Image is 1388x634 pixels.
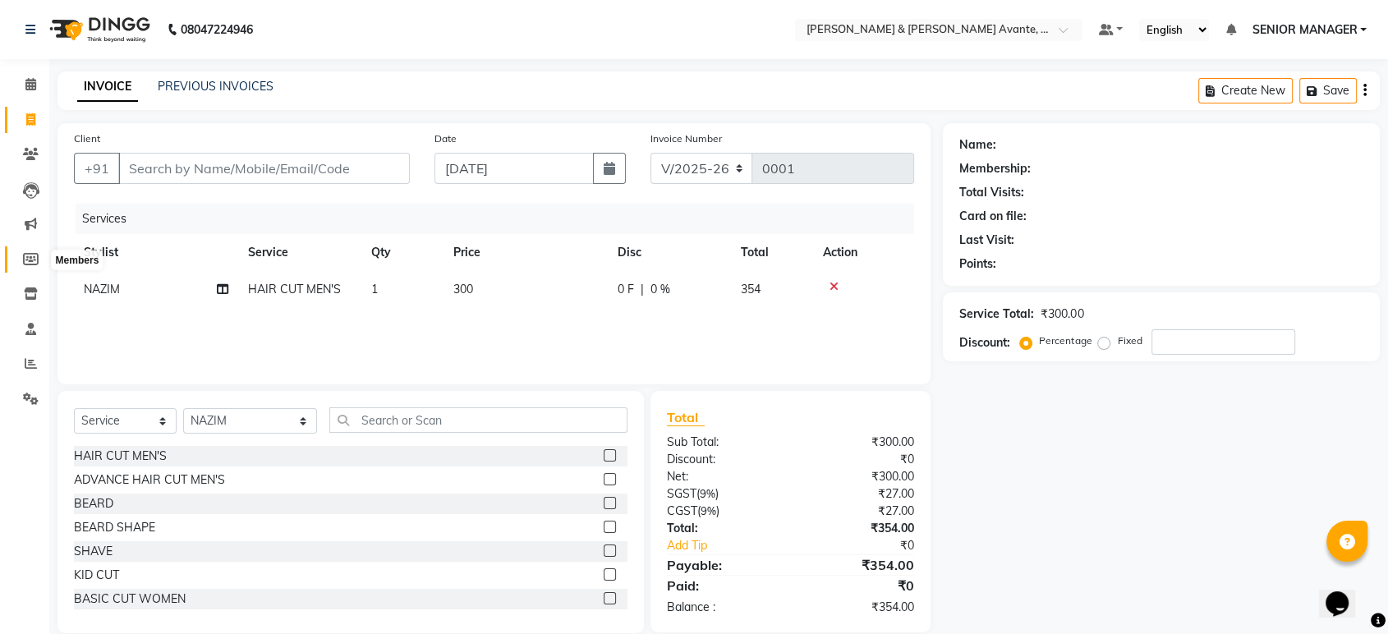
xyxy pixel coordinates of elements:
span: 300 [453,282,473,296]
input: Search by Name/Mobile/Email/Code [118,153,410,184]
div: ₹27.00 [791,503,927,520]
div: Balance : [655,599,791,616]
iframe: chat widget [1319,568,1372,618]
th: Action [813,234,914,271]
span: NAZIM [84,282,120,296]
div: ( ) [655,503,791,520]
div: HAIR CUT MEN'S [74,448,167,465]
img: logo [42,7,154,53]
div: Name: [959,136,996,154]
div: Services [76,204,926,234]
span: HAIR CUT MEN'S [248,282,341,296]
div: Points: [959,255,996,273]
label: Date [434,131,457,146]
label: Fixed [1117,333,1142,348]
div: BEARD SHAPE [74,519,155,536]
div: Paid: [655,576,791,595]
th: Disc [608,234,731,271]
a: PREVIOUS INVOICES [158,79,273,94]
span: 0 % [650,281,670,298]
span: 354 [741,282,761,296]
div: Total: [655,520,791,537]
span: 0 F [618,281,634,298]
button: Save [1299,78,1357,103]
div: ADVANCE HAIR CUT MEN'S [74,471,225,489]
div: SHAVE [74,543,113,560]
div: Payable: [655,555,791,575]
th: Price [444,234,608,271]
input: Search or Scan [329,407,627,433]
div: ₹0 [813,537,926,554]
th: Total [731,234,813,271]
button: Create New [1198,78,1293,103]
div: ( ) [655,485,791,503]
a: INVOICE [77,72,138,102]
div: ₹0 [791,576,927,595]
div: Total Visits: [959,184,1024,201]
a: Add Tip [655,537,813,554]
div: ₹300.00 [791,434,927,451]
label: Client [74,131,100,146]
div: ₹354.00 [791,599,927,616]
label: Percentage [1039,333,1092,348]
span: SENIOR MANAGER [1252,21,1357,39]
div: KID CUT [74,567,119,584]
span: 9% [701,504,716,517]
th: Qty [361,234,444,271]
div: Service Total: [959,306,1034,323]
th: Service [238,234,361,271]
div: BASIC CUT WOMEN [74,590,186,608]
button: +91 [74,153,120,184]
div: Members [52,250,103,270]
div: ₹0 [791,451,927,468]
th: Stylist [74,234,238,271]
div: Discount: [959,334,1010,351]
b: 08047224946 [181,7,253,53]
span: | [641,281,644,298]
div: ₹300.00 [1041,306,1083,323]
div: BEARD [74,495,113,512]
label: Invoice Number [650,131,722,146]
span: 9% [700,487,715,500]
div: Card on file: [959,208,1027,225]
div: Sub Total: [655,434,791,451]
span: 1 [371,282,378,296]
div: Last Visit: [959,232,1014,249]
span: Total [667,409,705,426]
div: Net: [655,468,791,485]
div: Discount: [655,451,791,468]
div: Membership: [959,160,1031,177]
div: ₹27.00 [791,485,927,503]
span: CGST [667,503,697,518]
div: ₹300.00 [791,468,927,485]
span: SGST [667,486,696,501]
div: ₹354.00 [791,520,927,537]
div: ₹354.00 [791,555,927,575]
